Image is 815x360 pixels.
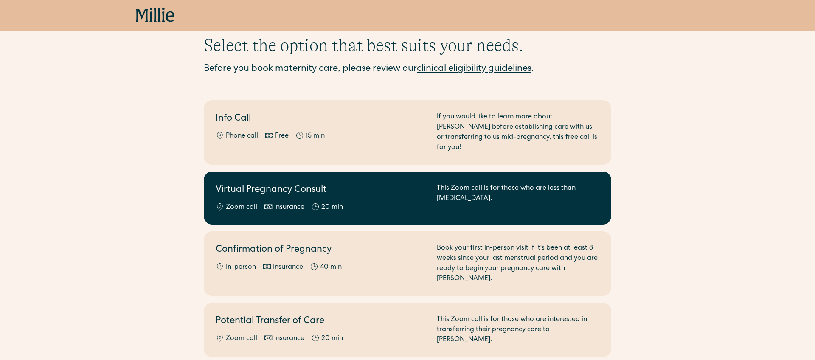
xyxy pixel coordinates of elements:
[204,172,611,225] a: Virtual Pregnancy ConsultZoom callInsurance20 minThis Zoom call is for those who are less than [M...
[273,262,303,273] div: Insurance
[216,112,427,126] h2: Info Call
[216,243,427,257] h2: Confirmation of Pregnancy
[216,315,427,329] h2: Potential Transfer of Care
[204,303,611,357] a: Potential Transfer of CareZoom callInsurance20 minThis Zoom call is for those who are interested ...
[204,100,611,165] a: Info CallPhone callFree15 minIf you would like to learn more about [PERSON_NAME] before establish...
[437,243,599,284] div: Book your first in-person visit if it's been at least 8 weeks since your last menstrual period an...
[437,112,599,153] div: If you would like to learn more about [PERSON_NAME] before establishing care with us or transferr...
[321,334,343,344] div: 20 min
[274,334,304,344] div: Insurance
[417,65,531,74] a: clinical eligibility guidelines
[204,35,611,56] h1: Select the option that best suits your needs.
[226,334,257,344] div: Zoom call
[226,262,256,273] div: In-person
[437,183,599,213] div: This Zoom call is for those who are less than [MEDICAL_DATA].
[321,202,343,213] div: 20 min
[216,183,427,197] h2: Virtual Pregnancy Consult
[306,131,325,141] div: 15 min
[274,202,304,213] div: Insurance
[320,262,342,273] div: 40 min
[437,315,599,345] div: This Zoom call is for those who are interested in transferring their pregnancy care to [PERSON_NA...
[204,231,611,296] a: Confirmation of PregnancyIn-personInsurance40 minBook your first in-person visit if it's been at ...
[226,202,257,213] div: Zoom call
[226,131,258,141] div: Phone call
[204,62,611,76] div: Before you book maternity care, please review our .
[275,131,289,141] div: Free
